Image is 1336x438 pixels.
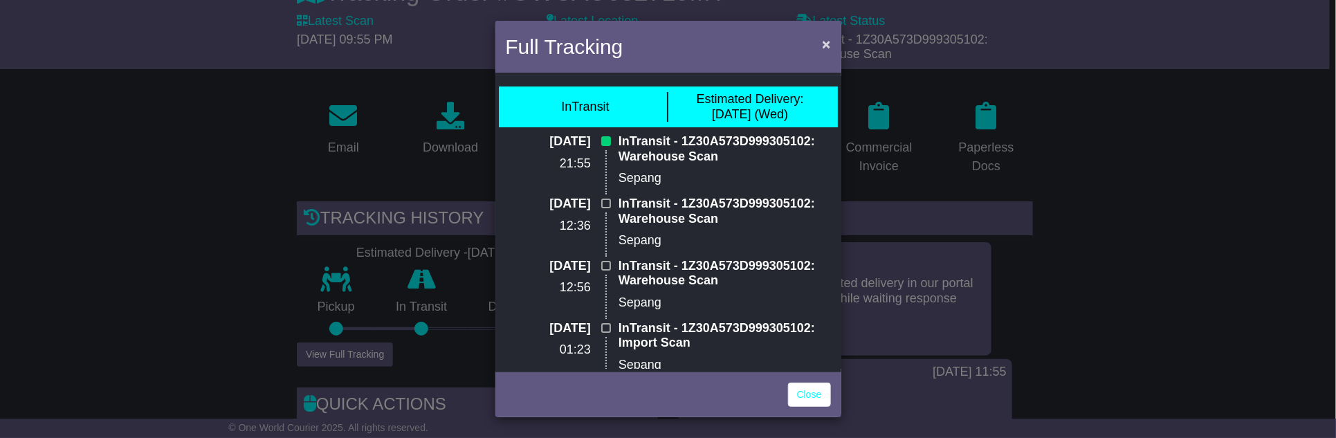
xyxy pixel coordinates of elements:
[619,197,831,226] p: InTransit - 1Z30A573D999305102: Warehouse Scan
[619,171,831,186] p: Sepang
[506,343,591,358] p: 01:23
[696,92,803,122] div: [DATE] (Wed)
[815,30,837,58] button: Close
[506,280,591,295] p: 12:56
[619,358,831,373] p: Sepang
[506,219,591,234] p: 12:36
[506,321,591,336] p: [DATE]
[619,321,831,351] p: InTransit - 1Z30A573D999305102: Import Scan
[696,92,803,106] span: Estimated Delivery:
[619,295,831,311] p: Sepang
[561,100,609,115] div: InTransit
[619,134,831,164] p: InTransit - 1Z30A573D999305102: Warehouse Scan
[506,31,623,62] h4: Full Tracking
[619,233,831,248] p: Sepang
[619,259,831,289] p: InTransit - 1Z30A573D999305102: Warehouse Scan
[822,36,830,52] span: ×
[506,134,591,149] p: [DATE]
[506,156,591,172] p: 21:55
[788,383,831,407] a: Close
[506,259,591,274] p: [DATE]
[506,197,591,212] p: [DATE]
